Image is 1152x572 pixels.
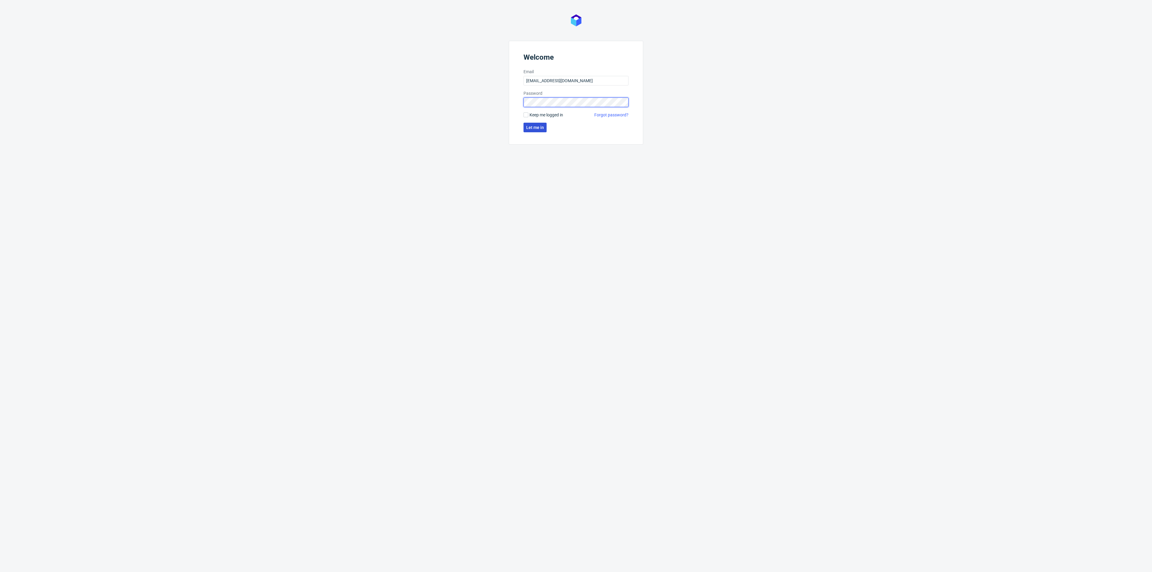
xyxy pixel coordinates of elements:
[523,90,628,96] label: Password
[523,69,628,75] label: Email
[523,123,547,132] button: Let me in
[529,112,563,118] span: Keep me logged in
[523,76,628,85] input: you@youremail.com
[523,53,628,64] header: Welcome
[526,125,544,130] span: Let me in
[594,112,628,118] a: Forgot password?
